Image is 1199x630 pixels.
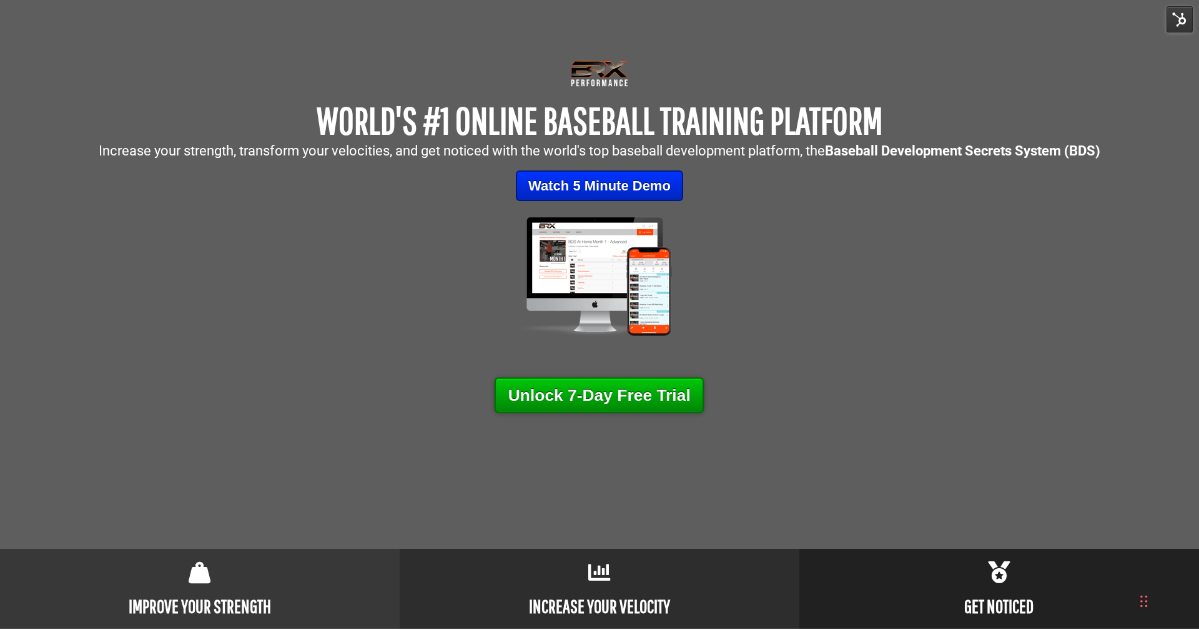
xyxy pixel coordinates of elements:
[529,595,670,617] b: INCREASE YOUR VELOCITY
[495,377,704,413] a: Unlock 7-Day Free Trial
[129,595,271,617] b: IMPROVE YOUR STRENGTH
[1015,495,1199,630] iframe: Chat Widget
[1140,583,1148,620] div: Drag
[6,144,1193,158] p: Increase your strength, transform your velocities, and get noticed with the world's top baseball ...
[964,595,1034,617] b: GET NOTICED
[516,170,683,201] a: Watch 5 Minute Demo
[1167,6,1193,32] img: HubSpot Tools Menu Toggle
[501,214,699,339] img: Mockup-2-large
[317,99,882,142] span: WORLD'S #1 ONLINE BASEBALL TRAINING PLATFORM
[569,58,630,89] img: Transparent-Black-BRX-Logo-White-Performance
[825,143,1100,159] strong: Baseball Development Secrets System (BDS)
